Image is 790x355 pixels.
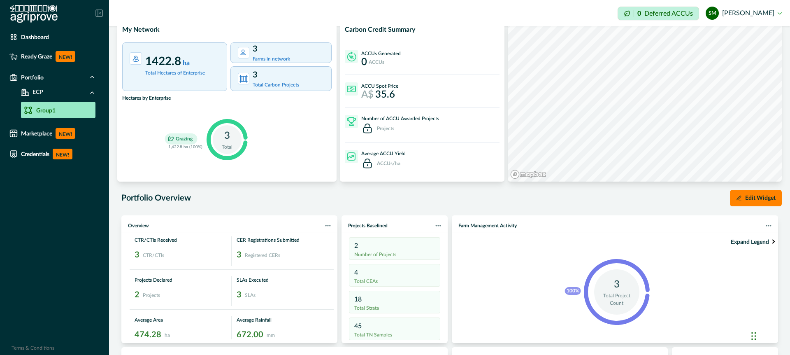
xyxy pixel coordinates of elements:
p: Average ACCU Yield [361,150,406,157]
p: mm [267,331,275,339]
canvas: Map [508,21,782,182]
p: Total Strata [354,304,435,312]
span: Expand Legend [731,236,772,247]
p: Total TN Samples [354,331,435,339]
a: CredentialsNEW! [6,145,103,163]
text: 100% [566,288,579,293]
p: ACCUs/ha [377,161,400,166]
button: Edit Widget [730,190,782,206]
p: 474.28 [135,329,161,341]
p: SLAs Executed [237,276,329,284]
p: CER Registrations Submitted [237,236,329,244]
p: Total Hectares of Enterprise [145,69,219,77]
p: ACCU Spot Price [361,82,398,90]
text: 1,422.8 ha (100%) [168,145,202,149]
p: Number of Projects [354,251,435,258]
p: 0 [637,10,641,17]
p: Number of ACCU Awarded Projects [361,115,439,122]
a: Terms & Conditions [12,346,54,350]
p: Dashboard [21,34,49,40]
p: Projects Baselined [348,222,388,229]
span: ha [181,60,190,66]
p: Overview [128,222,149,229]
p: 2 [135,289,139,301]
div: Drag [751,324,756,348]
p: ha [165,331,170,339]
p: Projects [143,291,160,299]
p: CTR/CTIs [143,251,164,259]
p: Total Carbon Projects [253,81,327,89]
p: NEW! [53,149,72,159]
p: 35.6 [375,90,395,100]
text: Grazing [175,137,193,142]
p: Credentials [21,151,49,157]
p: 3 [237,289,242,301]
p: 672.00 [237,329,263,341]
p: 3 [224,128,230,143]
p: NEW! [56,128,75,139]
p: Marketplace [21,130,52,137]
p: A$ [361,90,374,100]
p: Carbon Credit Summary [345,26,415,34]
a: Mapbox logo [510,170,546,179]
p: NEW! [56,51,75,62]
p: 4 [354,268,435,278]
p: Projects [377,126,394,131]
p: Total [222,143,232,151]
p: Ready Graze [21,53,52,60]
p: Hectares by Enterprise [122,94,332,102]
p: ACCUs Generated [361,50,401,57]
p: Group1 [36,107,56,115]
p: SLAs [245,291,256,299]
p: My Network [122,26,160,34]
a: Ready GrazeNEW! [6,48,103,65]
p: Total CEAs [354,278,435,285]
div: Average ACCU Yield icon [345,150,358,163]
p: 18 [354,294,435,304]
iframe: Chat Widget [749,315,790,355]
a: Group1 [21,102,95,118]
p: 3 [253,69,327,81]
p: 3 [135,249,139,261]
p: Deferred ACCUs [644,10,693,16]
button: steve le moenic[PERSON_NAME] [706,3,782,23]
p: Farm Management Activity [458,222,517,229]
a: MarketplaceNEW! [6,125,103,142]
div: ACCUs Generated icon [345,50,358,63]
p: 0 [361,57,367,67]
p: Projects Declared [135,276,226,284]
p: Farms in network [253,55,327,63]
p: CTR/CTIs Received [135,236,226,244]
div: Number of ACCU Awarded Projects icon [345,115,358,128]
p: Average Rainfall [237,316,329,324]
p: 1422.8 [145,57,219,66]
p: 45 [354,321,435,331]
p: ECP [29,88,43,97]
p: 3 [253,43,327,55]
img: Logo [10,5,58,23]
p: Portfolio [21,74,44,81]
p: ACCUs [369,60,384,65]
p: Portfolio Overview [121,192,191,204]
p: 3 [237,249,242,261]
p: 2 [354,241,435,251]
p: Registered CERs [245,251,280,259]
div: ACCU Spot Price icon [345,82,358,96]
p: Average Area [135,316,226,324]
a: Dashboard [6,30,103,44]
